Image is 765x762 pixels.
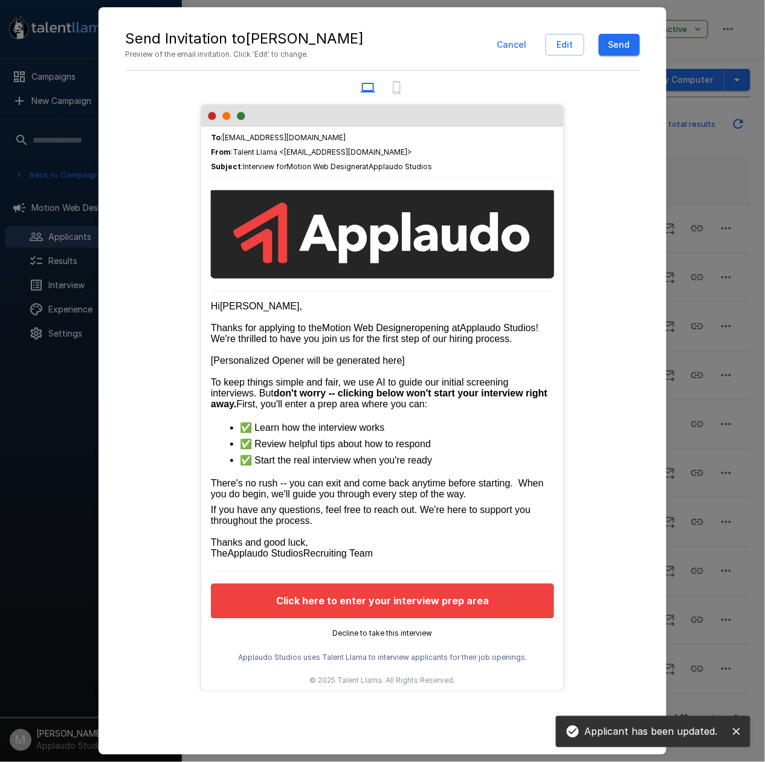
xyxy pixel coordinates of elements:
[236,399,427,409] span: First, you'll enter a prep area where you can:
[211,676,554,686] p: © 2025 Talent Llama. All Rights Reserved.
[220,301,300,311] span: [PERSON_NAME]
[211,652,554,664] p: Applaudo Studios uses Talent Llama to interview applicants for their job openings.
[211,584,554,619] button: Click here to enter your interview prep area
[211,323,541,344] span: ! We're thrilled to have you join us for the first step of our hiring process.
[322,323,415,333] span: Motion Web Designer
[240,439,431,449] span: ✅ Review helpful tips about how to respond
[228,548,303,558] span: Applaudo Studios
[599,34,640,56] button: Send
[362,162,369,171] span: at
[125,29,364,48] h5: Send Invitation to [PERSON_NAME]
[585,725,718,739] p: Applicant has been updated.
[211,132,554,144] span: : [EMAIL_ADDRESS][DOMAIN_NAME]
[211,162,241,171] b: Subject
[211,548,228,558] span: The
[492,34,531,56] button: Cancel
[728,723,746,741] button: close
[125,48,364,60] span: Preview of the email invitation. Click 'Edit' to change.
[211,147,231,157] b: From
[211,301,220,311] span: Hi
[211,478,546,499] span: There's no rush -- you can exit and come back anytime before starting. When you do begin, we'll g...
[369,162,432,171] span: Applaudo Studios
[211,377,511,398] span: To keep things simple and fair, we use AI to guide our initial screening interviews. But
[211,323,322,333] span: Thanks for applying to the
[211,190,554,276] img: Talent Llama
[211,505,534,526] span: If you have any questions, feel free to reach out. We're here to support you throughout the process.
[286,162,362,171] span: Motion Web Designer
[211,133,221,142] b: To
[546,34,584,56] button: Edit
[460,323,535,333] span: Applaudo Studios
[240,455,432,465] span: ✅ Start the real interview when you're ready
[240,422,385,433] span: ✅ Learn how the interview works
[211,628,554,640] p: Decline to take this interview
[211,355,405,366] span: [Personalized Opener will be generated here]
[211,146,412,158] span: : Talent Llama <[EMAIL_ADDRESS][DOMAIN_NAME]>
[300,301,302,311] span: ,
[211,161,432,173] span: :
[211,388,550,409] strong: don't worry -- clicking below won't start your interview right away.
[415,323,460,333] span: opening at
[211,537,308,547] span: Thanks and good luck,
[243,162,286,171] span: Interview for
[303,548,373,558] span: Recruiting Team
